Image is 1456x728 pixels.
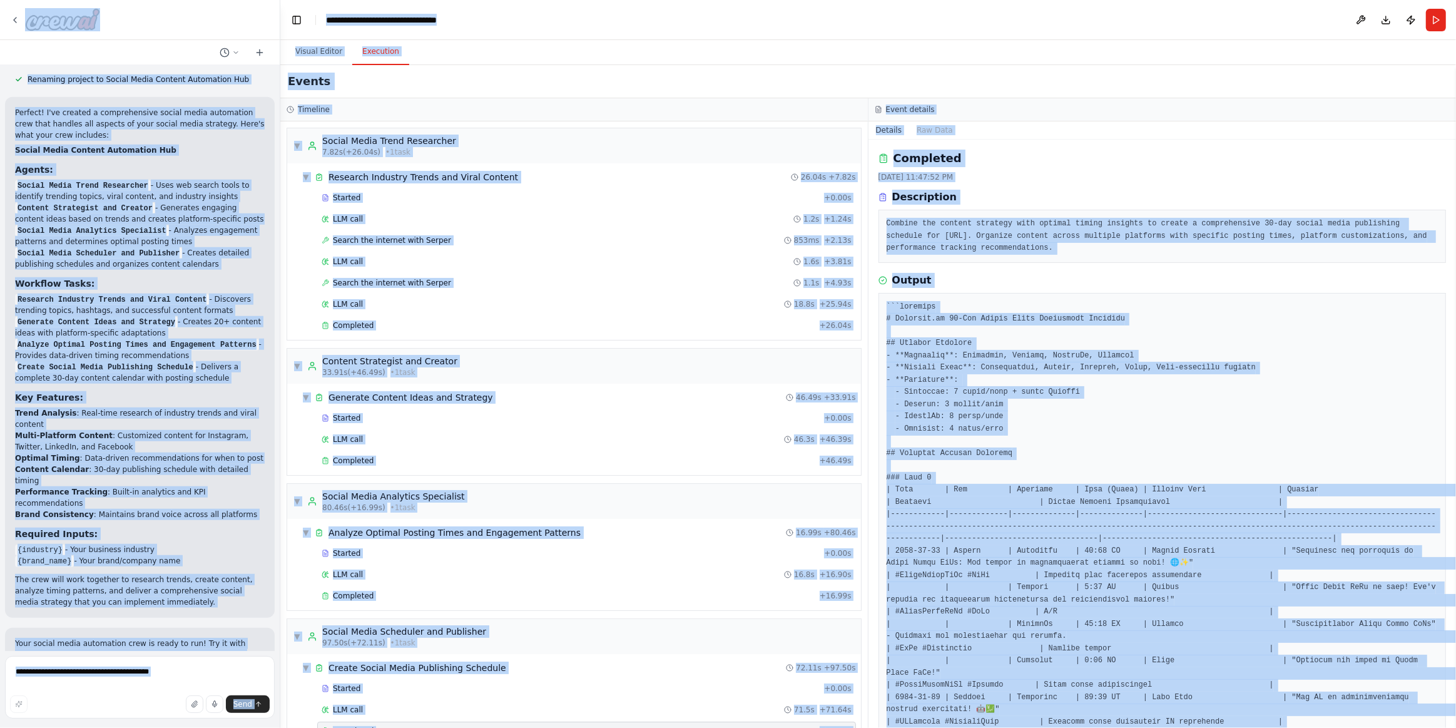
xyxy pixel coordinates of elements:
[333,434,363,444] span: LLM call
[824,548,851,558] span: + 0.00s
[302,172,310,182] span: ▼
[302,528,310,538] span: ▼
[302,392,310,402] span: ▼
[15,339,265,361] li: - Provides data-driven timing recommendations
[215,45,245,60] button: Switch to previous chat
[333,413,360,423] span: Started
[333,591,374,601] span: Completed
[285,39,352,65] button: Visual Editor
[15,509,265,520] li: : Maintains brand voice across all platforms
[333,684,360,694] span: Started
[15,339,259,351] code: Analyze Optimal Posting Times and Engagement Patterns
[15,294,209,305] code: Research Industry Trends and Viral Content
[10,695,28,713] button: Improve this prompt
[333,193,360,203] span: Started
[333,214,363,224] span: LLM call
[794,235,820,245] span: 853ms
[28,74,249,85] span: Renaming project to Social Media Content Automation Hub
[390,503,415,513] span: • 1 task
[15,203,155,214] code: Content Strategist and Creator
[186,695,203,713] button: Upload files
[15,529,98,539] strong: Required Inputs:
[15,146,176,155] strong: Social Media Content Automation Hub
[328,391,493,404] span: Generate Content Ideas and Strategy
[820,434,852,444] span: + 46.39s
[824,214,851,224] span: + 1.24s
[794,570,815,580] span: 16.8s
[288,11,305,29] button: Hide left sidebar
[824,413,851,423] span: + 0.00s
[15,225,265,247] li: - Analyzes engagement patterns and determines optimal posting times
[15,556,74,567] code: {brand_name}
[15,638,265,683] p: Your social media automation crew is ready to run! Try it with your industry and brand name to ge...
[820,591,852,601] span: + 16.99s
[824,278,851,288] span: + 4.93s
[333,278,451,288] span: Search the internet with Serper
[293,496,301,506] span: ▼
[322,147,380,157] span: 7.82s (+26.04s)
[820,320,852,331] span: + 26.04s
[15,180,265,202] li: - Uses web search tools to identify trending topics, viral content, and industry insights
[15,408,265,430] li: : Real-time research of industry trends and viral content
[298,105,330,115] h3: Timeline
[390,638,415,648] span: • 1 task
[15,454,80,463] strong: Optimal Timing
[293,632,301,642] span: ▼
[15,225,169,237] code: Social Media Analytics Specialist
[15,431,113,440] strong: Multi-Platform Content
[796,528,822,538] span: 16.99s
[333,570,363,580] span: LLM call
[15,465,89,474] strong: Content Calendar
[322,503,385,513] span: 80.46s (+16.99s)
[796,663,822,673] span: 72.11s
[824,684,851,694] span: + 0.00s
[250,45,270,60] button: Start a new chat
[390,367,415,377] span: • 1 task
[820,570,852,580] span: + 16.90s
[820,299,852,309] span: + 25.94s
[322,135,456,147] div: Social Media Trend Researcher
[328,662,506,674] span: Create Social Media Publishing Schedule
[333,320,374,331] span: Completed
[15,248,182,259] code: Social Media Scheduler and Publisher
[15,453,265,464] li: : Data-driven recommendations for when to post
[15,361,265,384] li: - Delivers a complete 30-day content calendar with posting schedule
[15,202,265,225] li: - Generates engaging content ideas based on trends and creates platform-specific posts
[333,257,363,267] span: LLM call
[15,555,265,567] li: - Your brand/company name
[15,247,265,270] li: - Creates detailed publishing schedules and organizes content calendars
[15,488,108,496] strong: Performance Tracking
[352,39,409,65] button: Execution
[293,141,301,151] span: ▼
[15,544,265,555] li: - Your business industry
[796,392,822,402] span: 46.49s
[226,695,270,713] button: Send
[803,278,819,288] span: 1.1s
[293,361,301,371] span: ▼
[824,193,851,203] span: + 0.00s
[15,279,94,289] strong: Workflow Tasks:
[15,510,94,519] strong: Brand Consistency
[824,663,856,673] span: + 97.50s
[322,367,385,377] span: 33.91s (+46.49s)
[333,235,451,245] span: Search the internet with Serper
[333,299,363,309] span: LLM call
[15,409,77,418] strong: Trend Analysis
[828,172,855,182] span: + 7.82s
[892,273,932,288] h3: Output
[909,121,960,139] button: Raw Data
[794,434,815,444] span: 46.3s
[892,190,957,205] h3: Description
[824,392,856,402] span: + 33.91s
[206,695,223,713] button: Click to speak your automation idea
[333,548,360,558] span: Started
[15,362,196,373] code: Create Social Media Publishing Schedule
[820,705,852,715] span: + 71.64s
[803,257,819,267] span: 1.6s
[15,180,151,192] code: Social Media Trend Researcher
[824,257,851,267] span: + 3.81s
[803,214,819,224] span: 1.2s
[824,528,856,538] span: + 80.46s
[886,105,935,115] h3: Event details
[820,456,852,466] span: + 46.49s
